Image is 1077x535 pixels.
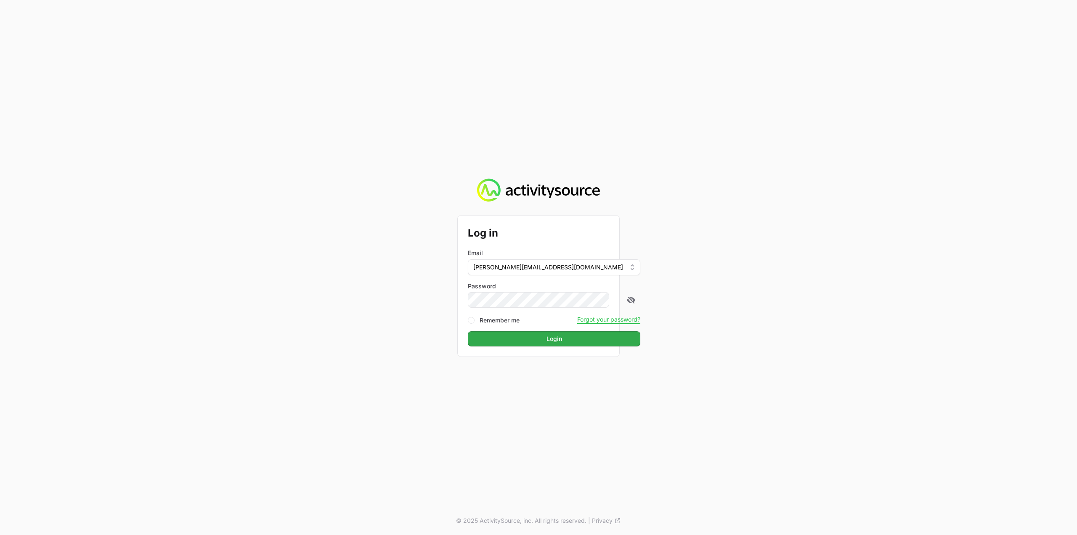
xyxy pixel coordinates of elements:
button: Forgot your password? [577,316,640,323]
p: © 2025 ActivitySource, inc. All rights reserved. [456,516,586,525]
button: Login [468,331,640,346]
a: Privacy [592,516,621,525]
span: [PERSON_NAME][EMAIL_ADDRESS][DOMAIN_NAME] [473,263,623,271]
h2: Log in [468,226,640,241]
button: [PERSON_NAME][EMAIL_ADDRESS][DOMAIN_NAME] [468,259,640,275]
label: Email [468,249,483,257]
label: Remember me [480,316,520,325]
span: Login [546,334,562,344]
label: Password [468,282,640,290]
span: | [588,516,590,525]
img: Activity Source [477,178,600,202]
